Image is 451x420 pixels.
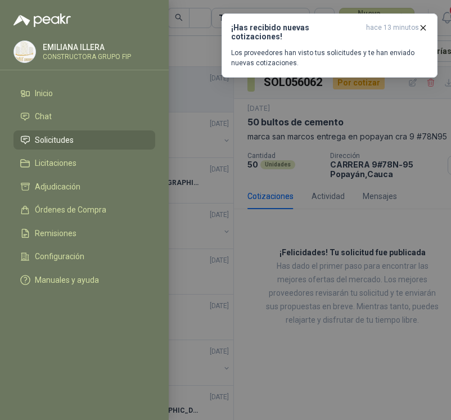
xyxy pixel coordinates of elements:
p: EMILIANA ILLERA [43,43,131,51]
span: Adjudicación [35,182,80,191]
a: Remisiones [13,224,155,243]
span: Órdenes de Compra [35,205,106,214]
a: Adjudicación [13,177,155,196]
img: Logo peakr [13,13,71,27]
a: Solicitudes [13,130,155,150]
a: Órdenes de Compra [13,201,155,220]
h3: ¡Has recibido nuevas cotizaciones! [231,23,362,41]
span: Chat [35,112,52,121]
span: Remisiones [35,229,76,238]
a: Inicio [13,84,155,103]
a: Configuración [13,247,155,267]
span: Inicio [35,89,53,98]
button: ¡Has recibido nuevas cotizaciones!hace 13 minutos Los proveedores han visto tus solicitudes y te ... [222,13,438,78]
span: Configuración [35,252,84,261]
p: CONSTRUCTORA GRUPO FIP [43,53,131,60]
span: hace 13 minutos [366,23,419,41]
span: Licitaciones [35,159,76,168]
span: Manuales y ayuda [35,276,99,284]
span: Solicitudes [35,136,74,144]
img: Company Logo [14,41,35,62]
a: Manuales y ayuda [13,270,155,290]
a: Licitaciones [13,154,155,173]
a: Chat [13,107,155,127]
p: Los proveedores han visto tus solicitudes y te han enviado nuevas cotizaciones. [231,48,428,68]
